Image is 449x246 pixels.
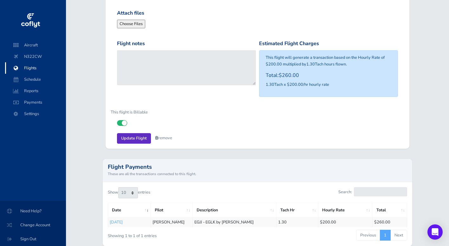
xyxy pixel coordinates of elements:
[318,217,372,227] td: $200.00
[8,219,58,231] span: Change Account
[11,51,60,62] span: N322CW
[276,203,318,217] th: Tach Hr: activate to sort column ascending
[151,217,192,227] td: [PERSON_NAME]
[108,187,150,198] label: Show entries
[118,187,138,198] select: Showentries
[276,217,318,227] td: 1.30
[11,74,60,85] span: Schedule
[427,224,443,240] div: Open Intercom Messenger
[155,135,172,141] a: remove
[192,203,276,217] th: Description: activate to sort column ascending
[11,39,60,51] span: Aircraft
[151,203,192,217] th: Pilot: activate to sort column ascending
[11,62,60,74] span: Flights
[380,230,391,241] a: 1
[306,61,315,67] span: 1.30
[106,107,156,118] label: This flight is Billable
[266,72,391,79] h6: Total:
[8,233,58,245] span: Sign Out
[11,85,60,97] span: Reports
[372,203,407,217] th: Total: activate to sort column ascending
[354,187,407,196] input: Search:
[192,217,276,227] td: EGJJ - EGLK by [PERSON_NAME]
[372,217,407,227] td: $260.00
[108,171,407,177] small: These are all the transactions connected to this flight.
[318,203,372,217] th: Hourly Rate: activate to sort column ascending
[20,11,41,30] img: coflyt logo
[8,205,58,217] span: Need Help?
[266,54,391,67] p: This flight will generate a transaction based on the Hourly Rate of $200.00 multiplied by Tach ho...
[11,97,60,108] span: Payments
[117,40,145,48] label: Flight notes
[110,219,123,225] a: [DATE]
[266,82,274,87] span: 1.30
[108,229,228,239] div: Showing 1 to 1 of 1 entries
[108,203,151,217] th: Date: activate to sort column ascending
[338,187,407,196] label: Search:
[279,72,299,79] span: $260.00
[266,81,391,88] p: Tach x $200.00/hr hourly rate
[108,164,407,170] h2: Flight Payments
[259,40,319,48] label: Estimated Flight Charges
[117,9,144,17] label: Attach files
[11,108,60,120] span: Settings
[117,133,151,144] input: Update Flight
